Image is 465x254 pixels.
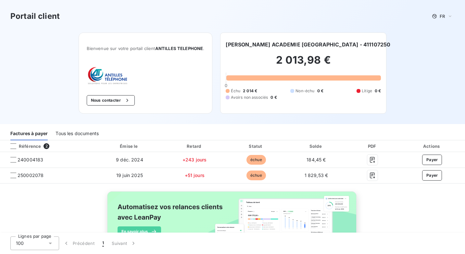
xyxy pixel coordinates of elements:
[18,157,43,163] span: 240004183
[362,88,372,94] span: Litige
[270,95,277,100] span: 0 €
[307,157,326,162] span: 184,45 €
[87,46,205,51] span: Bienvenue sur votre portail client .
[116,172,143,178] span: 19 juin 2025
[317,88,323,94] span: 0 €
[440,14,445,19] span: FR
[116,157,143,162] span: 9 déc. 2024
[108,236,141,250] button: Suivant
[185,172,205,178] span: +51 jours
[10,10,60,22] h3: Portail client
[102,240,104,247] span: 1
[246,155,266,165] span: échue
[182,157,207,162] span: +243 jours
[59,236,98,250] button: Précédent
[295,88,314,94] span: Non-échu
[246,171,266,180] span: échue
[347,143,398,149] div: PDF
[44,143,49,149] span: 2
[231,88,240,94] span: Échu
[288,143,345,149] div: Solde
[422,155,442,165] button: Payer
[155,46,203,51] span: ANTILLES TELEPHONE
[231,95,268,100] span: Avoirs non associés
[227,143,285,149] div: Statut
[97,143,162,149] div: Émise le
[422,170,442,181] button: Payer
[87,95,135,106] button: Nous contacter
[56,127,99,140] div: Tous les documents
[10,127,48,140] div: Factures à payer
[243,88,257,94] span: 2 014 €
[98,236,108,250] button: 1
[305,172,328,178] span: 1 829,53 €
[375,88,381,94] span: 0 €
[5,143,41,149] div: Référence
[18,172,44,179] span: 250002078
[226,41,390,48] h6: [PERSON_NAME] ACADEMIE [GEOGRAPHIC_DATA] - 411107250
[87,67,128,85] img: Company logo
[16,240,24,247] span: 100
[226,54,381,73] h2: 2 013,98 €
[225,83,227,88] span: 0
[400,143,464,149] div: Actions
[165,143,224,149] div: Retard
